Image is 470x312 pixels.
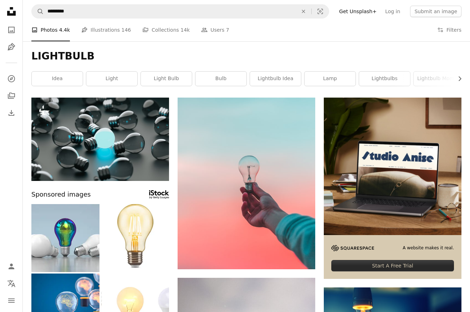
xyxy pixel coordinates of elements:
img: file-1705123271268-c3eaf6a79b21image [324,98,461,235]
a: person holding light bulb [178,180,315,187]
a: Illustrations [4,40,19,54]
button: Visual search [312,5,329,18]
a: Collections [4,89,19,103]
span: A website makes it real. [403,245,454,251]
button: Search Unsplash [32,5,44,18]
a: Users 7 [201,19,229,41]
a: idea [32,72,83,86]
a: a group of light bulbs sitting on top of a table [31,136,169,142]
a: Get Unsplash+ [335,6,381,17]
a: lightbulb idea [250,72,301,86]
button: Filters [437,19,461,41]
button: Language [4,276,19,291]
a: lamp [305,72,356,86]
a: Photos [4,23,19,37]
button: Clear [296,5,311,18]
a: lightbulbs [359,72,410,86]
span: 7 [226,26,229,34]
button: Menu [4,293,19,308]
a: Explore [4,72,19,86]
a: bulb [195,72,246,86]
img: a group of light bulbs sitting on top of a table [31,98,169,181]
img: Creative Innovation and Individuality Concept [31,204,99,272]
span: 146 [122,26,131,34]
a: Collections 14k [142,19,190,41]
img: file-1705255347840-230a6ab5bca9image [331,245,374,251]
button: scroll list to the right [453,72,461,86]
a: Illustrations 146 [81,19,131,41]
img: person holding light bulb [178,98,315,270]
img: LED filament tungsten vintage light bulb, isolated on white background [101,204,169,272]
span: Sponsored images [31,189,91,200]
span: 14k [180,26,190,34]
button: Submit an image [410,6,461,17]
h1: LIGHTBULB [31,50,461,63]
form: Find visuals sitewide [31,4,329,19]
a: Log in [381,6,404,17]
a: A website makes it real.Start A Free Trial [324,98,461,279]
a: lightbulb moment [414,72,465,86]
a: Log in / Sign up [4,259,19,274]
a: light bulb [141,72,192,86]
a: light [86,72,137,86]
div: Start A Free Trial [331,260,454,271]
a: Download History [4,106,19,120]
